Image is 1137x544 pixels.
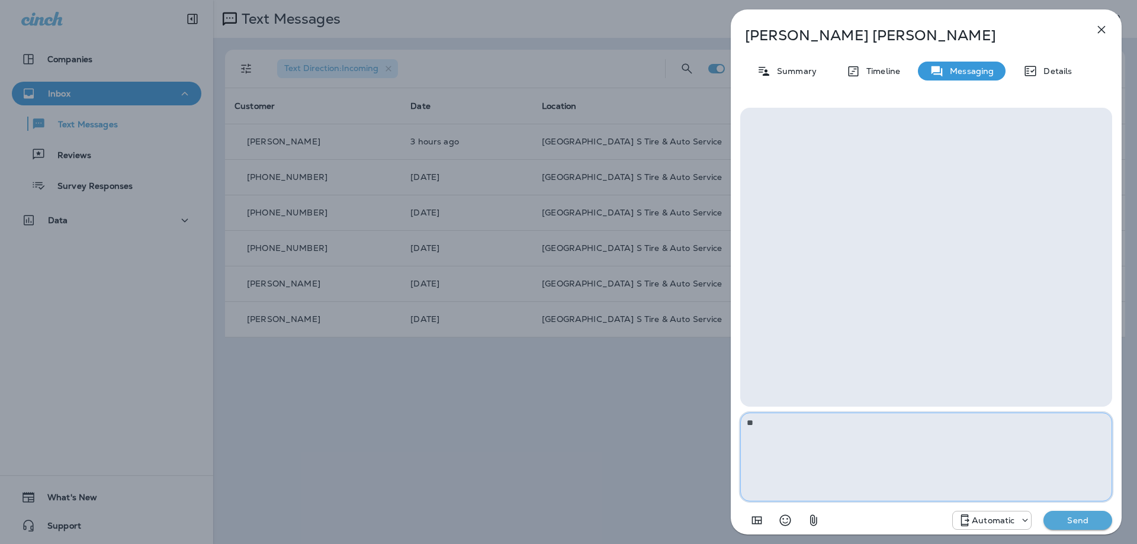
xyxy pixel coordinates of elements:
[773,508,797,532] button: Select an emoji
[1038,66,1072,76] p: Details
[1053,515,1103,526] p: Send
[745,27,1068,44] p: [PERSON_NAME] [PERSON_NAME]
[944,66,994,76] p: Messaging
[771,66,817,76] p: Summary
[860,66,900,76] p: Timeline
[745,508,769,532] button: Add in a premade template
[1043,511,1112,530] button: Send
[972,516,1014,525] p: Automatic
